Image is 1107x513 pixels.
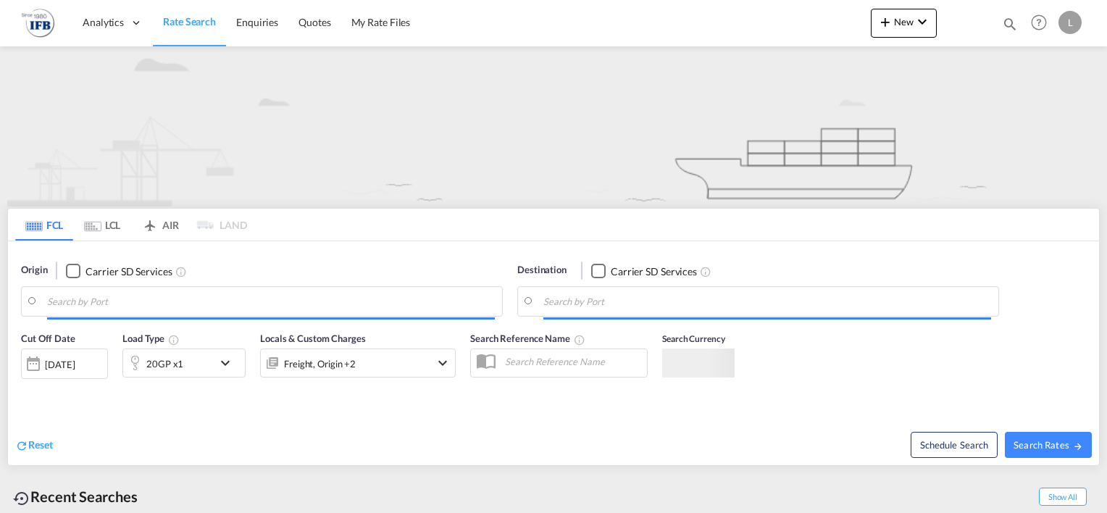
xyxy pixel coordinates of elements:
[1002,16,1018,38] div: icon-magnify
[15,439,28,452] md-icon: icon-refresh
[28,438,53,451] span: Reset
[7,46,1100,207] img: new-FCL.png
[1002,16,1018,32] md-icon: icon-magnify
[871,9,937,38] button: icon-plus 400-fgNewicon-chevron-down
[700,266,711,278] md-icon: Unchecked: Search for CY (Container Yard) services for all selected carriers.Checked : Search for...
[85,264,172,279] div: Carrier SD Services
[1014,439,1083,451] span: Search Rates
[45,358,75,371] div: [DATE]
[66,263,172,278] md-checkbox: Checkbox No Ink
[122,349,246,378] div: 20GP x1icon-chevron-down
[217,354,241,372] md-icon: icon-chevron-down
[298,16,330,28] span: Quotes
[73,209,131,241] md-tab-item: LCL
[611,264,697,279] div: Carrier SD Services
[1027,10,1051,35] span: Help
[47,291,495,312] input: Search by Port
[146,354,183,374] div: 20GP x1
[168,334,180,346] md-icon: Select multiple loads to view rates
[260,349,456,378] div: Freight Origin Destination Dock Stuffingicon-chevron-down
[662,333,725,344] span: Search Currency
[351,16,411,28] span: My Rate Files
[517,263,567,278] span: Destination
[175,266,187,278] md-icon: Unchecked: Search for CY (Container Yard) services for all selected carriers.Checked : Search for...
[434,354,451,372] md-icon: icon-chevron-down
[1027,10,1058,36] div: Help
[1058,11,1082,34] div: L
[15,209,73,241] md-tab-item: FCL
[21,349,108,379] div: [DATE]
[122,333,180,344] span: Load Type
[15,209,247,241] md-pagination-wrapper: Use the left and right arrow keys to navigate between tabs
[13,490,30,507] md-icon: icon-backup-restore
[877,16,931,28] span: New
[21,378,32,397] md-datepicker: Select
[543,291,991,312] input: Search by Port
[8,241,1099,465] div: Origin Checkbox No InkUnchecked: Search for CY (Container Yard) services for all selected carrier...
[877,13,894,30] md-icon: icon-plus 400-fg
[574,334,585,346] md-icon: Your search will be saved by the below given name
[914,13,931,30] md-icon: icon-chevron-down
[1039,488,1087,506] span: Show All
[284,354,356,374] div: Freight Origin Destination Dock Stuffing
[260,333,366,344] span: Locals & Custom Charges
[22,7,54,39] img: de31bbe0256b11eebba44b54815f083d.png
[141,217,159,228] md-icon: icon-airplane
[83,15,124,30] span: Analytics
[1073,441,1083,451] md-icon: icon-arrow-right
[236,16,278,28] span: Enquiries
[911,432,998,458] button: Note: By default Schedule search will only considerorigin ports, destination ports and cut off da...
[498,351,647,372] input: Search Reference Name
[163,15,216,28] span: Rate Search
[21,263,47,278] span: Origin
[7,480,143,513] div: Recent Searches
[591,263,697,278] md-checkbox: Checkbox No Ink
[470,333,585,344] span: Search Reference Name
[1005,432,1092,458] button: Search Ratesicon-arrow-right
[15,438,53,454] div: icon-refreshReset
[131,209,189,241] md-tab-item: AIR
[21,333,75,344] span: Cut Off Date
